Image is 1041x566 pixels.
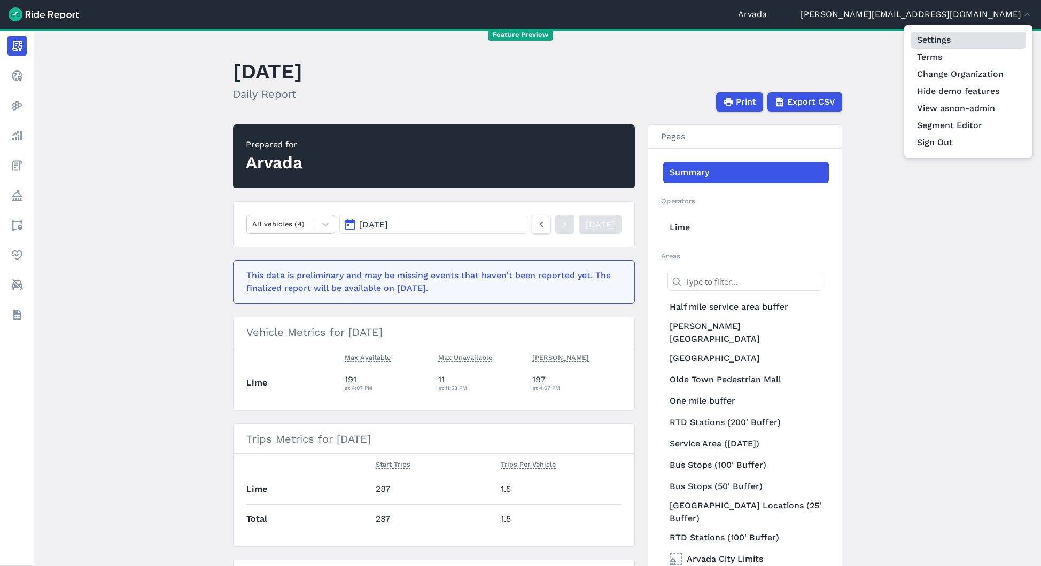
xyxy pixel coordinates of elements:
button: Hide demo features [911,83,1026,100]
a: Terms [911,49,1026,66]
a: Segment Editor [911,117,1026,134]
button: Sign Out [911,134,1026,151]
a: Settings [911,32,1026,49]
button: View asnon-admin [911,100,1026,117]
a: Change Organization [911,66,1026,83]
